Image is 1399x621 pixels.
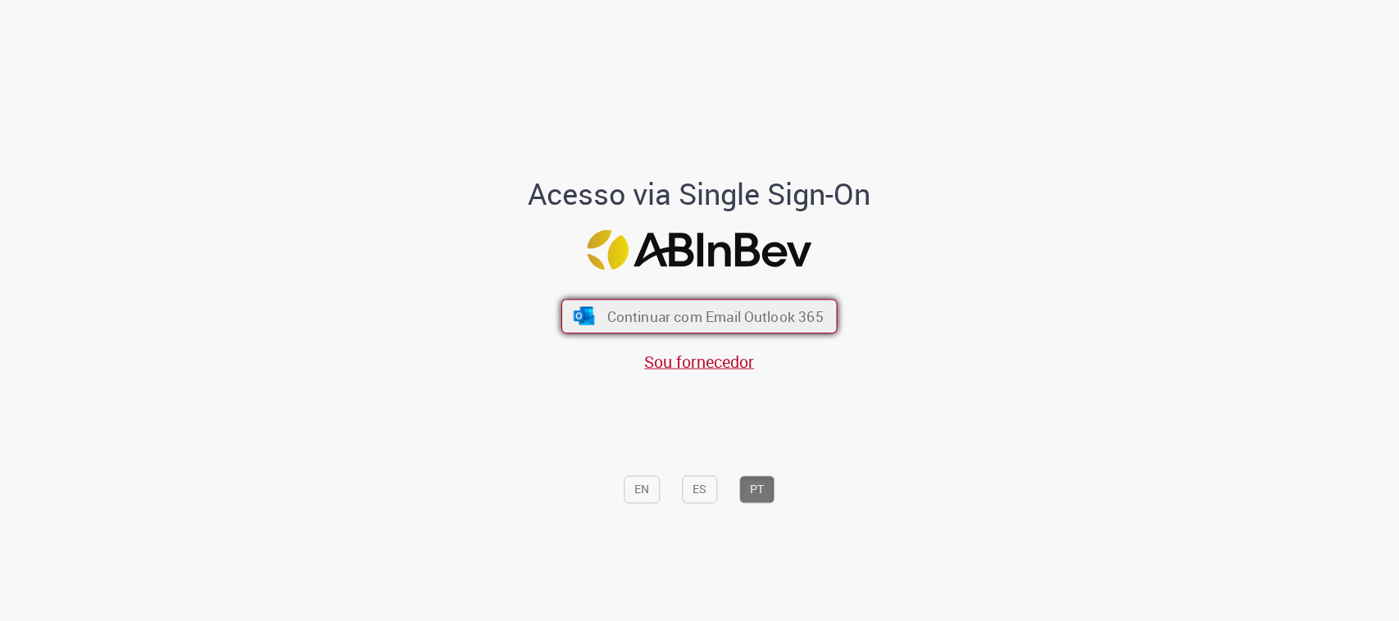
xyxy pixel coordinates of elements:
img: ícone Azure/Microsoft 360 [572,307,596,325]
h1: Acesso via Single Sign-On [472,178,927,211]
button: ícone Azure/Microsoft 360 Continuar com Email Outlook 365 [561,299,838,333]
button: ES [683,476,718,504]
a: Sou fornecedor [645,351,755,373]
span: Continuar com Email Outlook 365 [607,307,824,326]
img: Logo ABInBev [588,229,812,270]
button: EN [625,476,661,504]
button: PT [740,476,775,504]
